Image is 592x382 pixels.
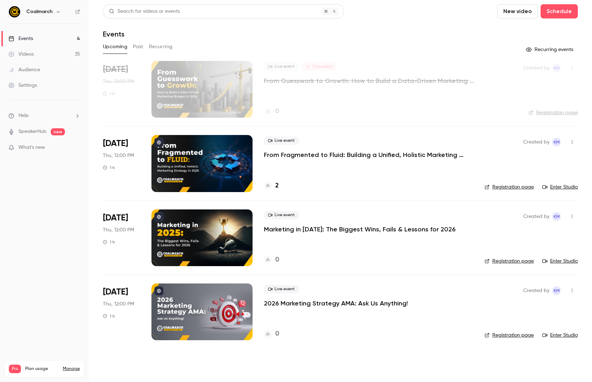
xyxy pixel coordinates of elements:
a: Registration page [485,258,534,265]
li: help-dropdown-opener [9,112,80,119]
button: Recurring events [523,44,578,55]
div: Videos [9,51,34,58]
span: KM [554,138,560,146]
span: new [51,128,65,135]
span: Help [18,112,29,119]
a: From Fragmented to Fluid: Building a Unified, Holistic Marketing Strategy in [DATE] [264,151,473,159]
div: Oct 16 Thu, 12:00 PM (America/New York) [103,61,140,118]
span: Pro [9,365,21,373]
span: [DATE] [103,138,128,149]
a: Registration page [529,109,578,116]
span: KM [554,64,560,72]
a: Registration page [485,332,534,339]
h4: 0 [275,329,279,339]
div: 1 h [103,239,115,245]
button: Past [133,41,143,52]
span: Canceled [302,62,337,71]
a: From Guesswork to Growth: How to Build a Data-Driven Marketing Budget in [DATE] [264,77,477,85]
span: [DATE] [103,212,128,224]
span: Live event [264,62,299,71]
h4: 0 [275,255,279,265]
span: Katie McCaskill [552,286,561,295]
button: New video [497,4,538,18]
span: KM [554,212,560,221]
span: Thu, 12:00 PM [103,152,134,159]
a: SpeakerHub [18,128,46,135]
span: Created by [523,212,549,221]
a: 2 [264,181,279,191]
span: Created by [523,286,549,295]
span: Live event [264,285,299,293]
div: 1 h [103,91,115,96]
span: KM [554,286,560,295]
span: Thu, 12:00 PM [103,300,134,308]
span: [DATE] [103,64,128,75]
button: Upcoming [103,41,127,52]
div: Audience [9,66,40,73]
div: Settings [9,82,37,89]
div: Events [9,35,33,42]
span: What's new [18,144,45,151]
span: Katie McCaskill [552,212,561,221]
span: Created by [523,64,549,72]
span: Plan usage [25,366,59,372]
div: Oct 30 Thu, 12:00 PM (America/New York) [103,135,140,192]
a: Enter Studio [542,258,578,265]
div: Nov 13 Thu, 12:00 PM (America/New York) [103,209,140,266]
a: Enter Studio [542,332,578,339]
h4: 2 [275,181,279,191]
span: Live event [264,211,299,219]
h4: 0 [275,107,279,116]
div: 1 h [103,165,115,170]
h6: Coalmarch [26,8,52,15]
a: Enter Studio [542,184,578,191]
span: Thu, 12:00 PM [103,78,134,85]
a: Manage [63,366,80,372]
span: Thu, 12:00 PM [103,226,134,234]
div: Search for videos or events [109,8,180,15]
div: Dec 11 Thu, 12:00 PM (America/New York) [103,283,140,340]
a: 0 [264,255,279,265]
button: Schedule [541,4,578,18]
div: 1 h [103,313,115,319]
h1: Events [103,30,125,38]
a: 0 [264,329,279,339]
span: Katie McCaskill [552,138,561,146]
span: Created by [523,138,549,146]
span: Katie McCaskill [552,64,561,72]
a: 2026 Marketing Strategy AMA: Ask Us Anything! [264,299,408,308]
button: Recurring [149,41,173,52]
span: Live event [264,136,299,145]
a: 0 [264,107,279,116]
a: Registration page [485,184,534,191]
a: Marketing in [DATE]: The Biggest Wins, Fails & Lessons for 2026 [264,225,455,234]
iframe: Noticeable Trigger [72,145,80,151]
img: Coalmarch [9,6,20,17]
span: [DATE] [103,286,128,298]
